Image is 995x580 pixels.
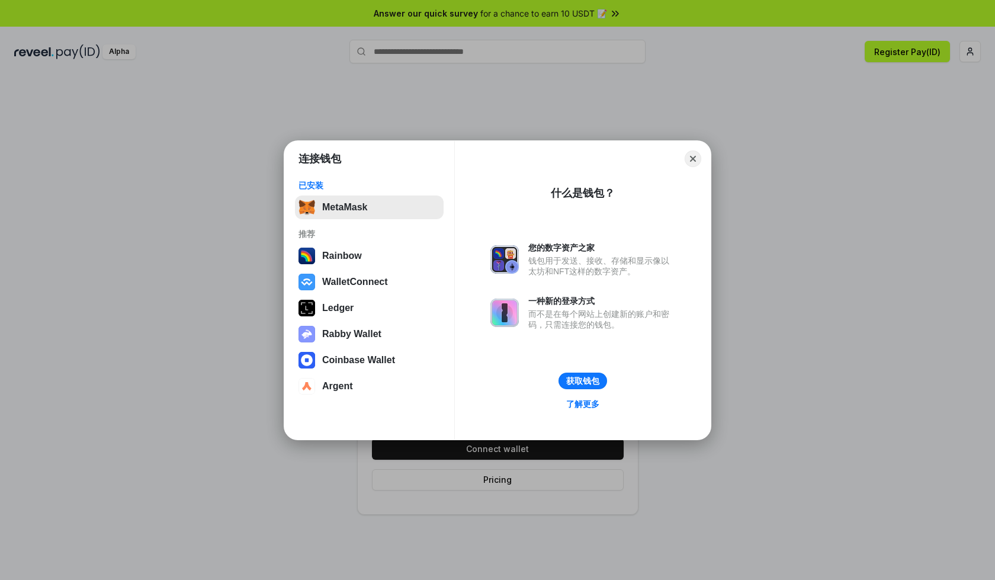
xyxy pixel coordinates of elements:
[490,245,519,274] img: svg+xml,%3Csvg%20xmlns%3D%22http%3A%2F%2Fwww.w3.org%2F2000%2Fsvg%22%20fill%3D%22none%22%20viewBox...
[528,255,675,277] div: 钱包用于发送、接收、存储和显示像以太坊和NFT这样的数字资产。
[298,326,315,342] img: svg+xml,%3Csvg%20xmlns%3D%22http%3A%2F%2Fwww.w3.org%2F2000%2Fsvg%22%20fill%3D%22none%22%20viewBox...
[559,373,607,389] button: 获取钱包
[298,229,440,239] div: 推荐
[298,199,315,216] img: svg+xml,%3Csvg%20fill%3D%22none%22%20height%3D%2233%22%20viewBox%3D%220%200%2035%2033%22%20width%...
[295,244,444,268] button: Rainbow
[528,309,675,330] div: 而不是在每个网站上创建新的账户和密码，只需连接您的钱包。
[295,296,444,320] button: Ledger
[322,202,367,213] div: MetaMask
[490,299,519,327] img: svg+xml,%3Csvg%20xmlns%3D%22http%3A%2F%2Fwww.w3.org%2F2000%2Fsvg%22%20fill%3D%22none%22%20viewBox...
[322,329,381,339] div: Rabby Wallet
[528,242,675,253] div: 您的数字资产之家
[322,381,353,392] div: Argent
[295,374,444,398] button: Argent
[559,396,606,412] a: 了解更多
[295,348,444,372] button: Coinbase Wallet
[322,251,362,261] div: Rainbow
[298,152,341,166] h1: 连接钱包
[298,378,315,395] img: svg+xml,%3Csvg%20width%3D%2228%22%20height%3D%2228%22%20viewBox%3D%220%200%2028%2028%22%20fill%3D...
[298,274,315,290] img: svg+xml,%3Csvg%20width%3D%2228%22%20height%3D%2228%22%20viewBox%3D%220%200%2028%2028%22%20fill%3D...
[322,355,395,366] div: Coinbase Wallet
[295,196,444,219] button: MetaMask
[298,352,315,368] img: svg+xml,%3Csvg%20width%3D%2228%22%20height%3D%2228%22%20viewBox%3D%220%200%2028%2028%22%20fill%3D...
[298,300,315,316] img: svg+xml,%3Csvg%20xmlns%3D%22http%3A%2F%2Fwww.w3.org%2F2000%2Fsvg%22%20width%3D%2228%22%20height%3...
[295,270,444,294] button: WalletConnect
[528,296,675,306] div: 一种新的登录方式
[685,150,701,167] button: Close
[298,248,315,264] img: svg+xml,%3Csvg%20width%3D%22120%22%20height%3D%22120%22%20viewBox%3D%220%200%20120%20120%22%20fil...
[566,376,599,386] div: 获取钱包
[322,303,354,313] div: Ledger
[322,277,388,287] div: WalletConnect
[551,186,615,200] div: 什么是钱包？
[298,180,440,191] div: 已安装
[295,322,444,346] button: Rabby Wallet
[566,399,599,409] div: 了解更多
